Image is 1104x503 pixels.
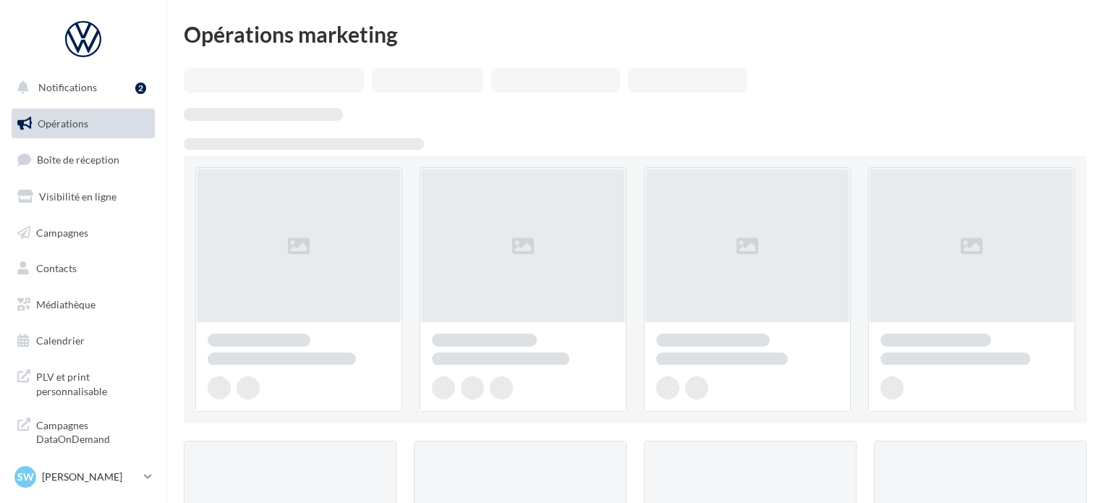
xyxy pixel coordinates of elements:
a: PLV et print personnalisable [9,361,158,404]
a: Opérations [9,109,158,139]
a: Boîte de réception [9,144,158,175]
span: Boîte de réception [37,153,119,166]
span: Calendrier [36,334,85,347]
div: 2 [135,83,146,94]
span: SW [17,470,34,484]
span: Notifications [38,81,97,93]
a: Campagnes DataOnDemand [9,410,158,452]
a: Contacts [9,253,158,284]
a: Visibilité en ligne [9,182,158,212]
a: Campagnes [9,218,158,248]
span: Médiathèque [36,298,95,310]
span: Opérations [38,117,88,130]
div: Opérations marketing [184,23,1087,45]
span: Contacts [36,262,77,274]
a: Calendrier [9,326,158,356]
a: SW [PERSON_NAME] [12,463,155,491]
span: Campagnes DataOnDemand [36,415,149,447]
p: [PERSON_NAME] [42,470,138,484]
button: Notifications 2 [9,72,152,103]
span: Visibilité en ligne [39,190,116,203]
span: Campagnes [36,226,88,238]
span: PLV et print personnalisable [36,367,149,398]
a: Médiathèque [9,289,158,320]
